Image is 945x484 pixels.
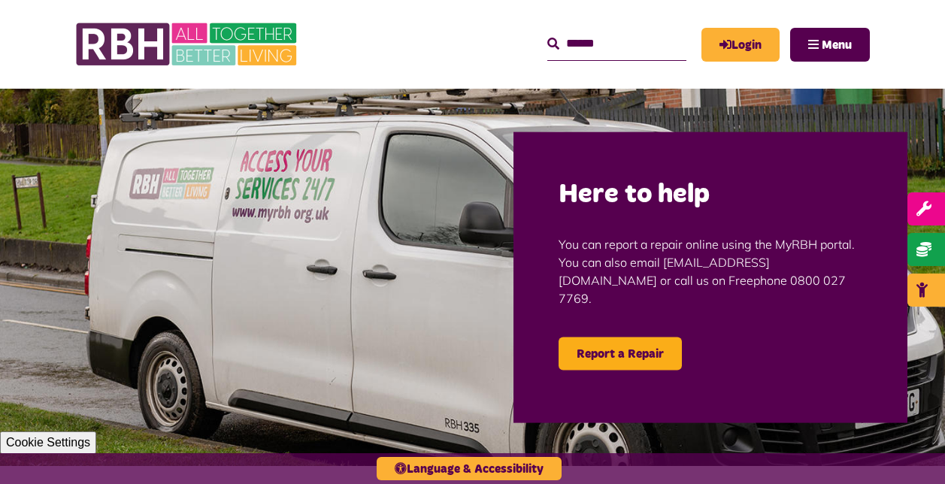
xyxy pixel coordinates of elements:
a: Report a Repair [559,337,682,370]
h2: Here to help [559,177,862,213]
img: RBH [75,15,301,74]
a: MyRBH [701,28,780,62]
p: You can report a repair online using the MyRBH portal. You can also email [EMAIL_ADDRESS][DOMAIN_... [559,212,862,329]
button: Language & Accessibility [377,457,562,480]
button: Navigation [790,28,870,62]
span: Menu [822,39,852,51]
